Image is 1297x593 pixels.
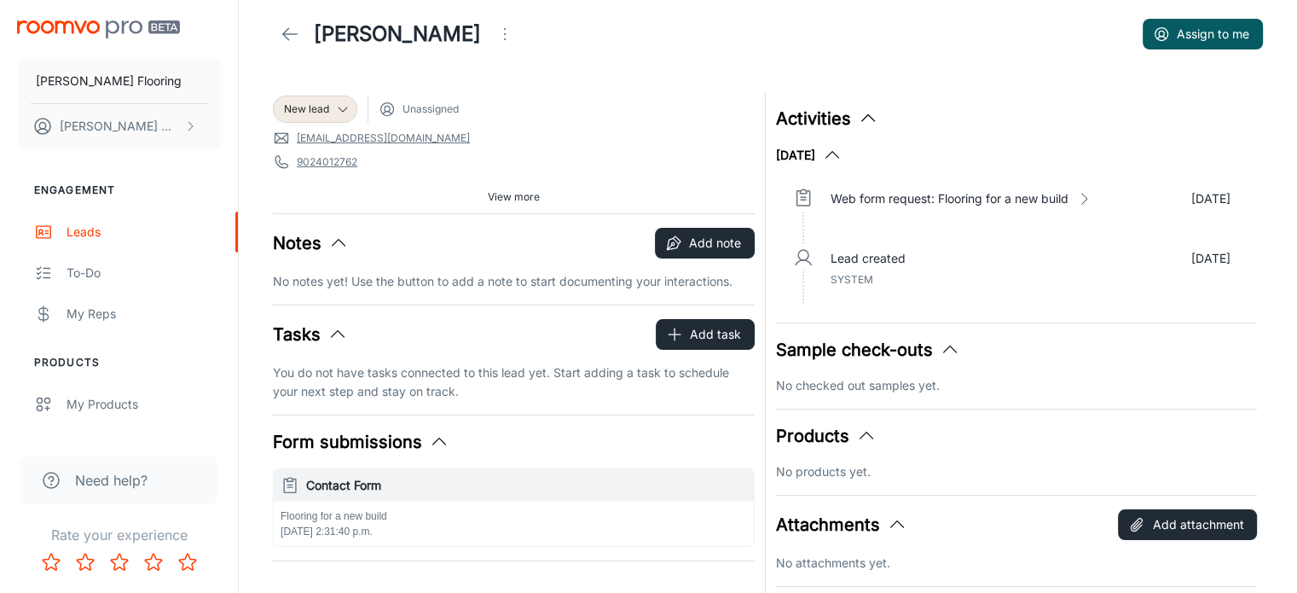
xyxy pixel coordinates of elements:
button: View more [481,184,547,210]
p: No notes yet! Use the button to add a note to start documenting your interactions. [273,272,755,291]
span: [DATE] 2:31:40 p.m. [281,526,373,538]
button: Add attachment [1118,509,1257,540]
p: [PERSON_NAME] Flooring [36,72,182,90]
button: Rate 2 star [68,545,102,579]
p: No checked out samples yet. [776,376,1258,395]
span: Need help? [75,470,148,491]
span: View more [488,189,540,205]
button: Add task [656,319,755,350]
p: Web form request: Flooring for a new build [831,189,1068,208]
p: Flooring for a new build [281,509,747,524]
button: Products [776,423,877,449]
a: [EMAIL_ADDRESS][DOMAIN_NAME] [297,131,470,146]
p: Rate your experience [14,525,224,545]
p: You do not have tasks connected to this lead yet. Start adding a task to schedule your next step ... [273,363,755,401]
img: Roomvo PRO Beta [17,20,180,38]
button: Open menu [488,17,522,51]
button: Attachments [776,512,907,538]
button: Activities [776,106,878,131]
button: Form submissions [273,429,449,455]
span: New lead [284,102,329,117]
p: [DATE] [1190,189,1230,208]
div: Suppliers [67,436,221,455]
button: [DATE] [776,145,842,166]
p: Lead created [831,249,906,268]
p: No attachments yet. [776,554,1258,573]
div: My Reps [67,305,221,323]
button: Add note [655,228,755,259]
h6: Contact Form [306,476,747,495]
span: System [831,273,873,286]
div: New lead [273,96,357,123]
button: Rate 3 star [102,545,136,579]
a: 9024012762 [297,154,357,170]
button: Contact FormFlooring for a new build[DATE] 2:31:40 p.m. [274,469,754,546]
button: Rate 1 star [34,545,68,579]
button: Tasks [273,322,348,347]
button: [PERSON_NAME] Wood [17,104,221,148]
button: Sample check-outs [776,337,960,363]
p: No products yet. [776,462,1258,481]
button: Rate 4 star [136,545,171,579]
div: My Products [67,395,221,414]
div: Leads [67,223,221,241]
button: Rate 5 star [171,545,205,579]
button: [PERSON_NAME] Flooring [17,59,221,103]
div: To-do [67,264,221,282]
h1: [PERSON_NAME] [314,19,481,49]
button: Notes [273,230,349,256]
p: [PERSON_NAME] Wood [60,117,180,136]
button: Assign to me [1143,19,1263,49]
span: Unassigned [402,102,459,117]
p: [DATE] [1190,249,1230,268]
